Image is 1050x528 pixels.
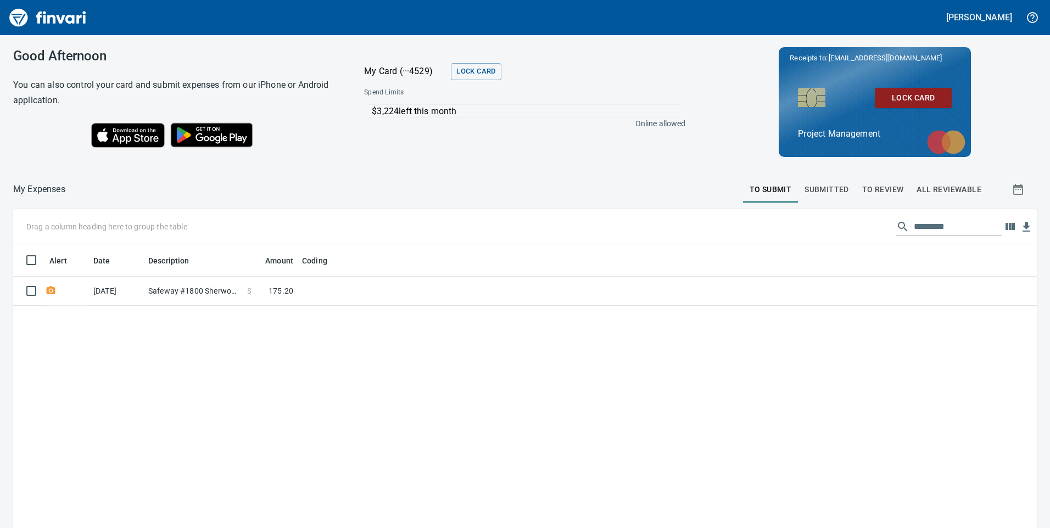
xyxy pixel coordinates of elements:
[1002,218,1018,235] button: Choose columns to display
[1002,176,1037,203] button: Show transactions within a particular date range
[884,91,943,105] span: Lock Card
[302,254,327,267] span: Coding
[13,183,65,196] nav: breadcrumb
[91,123,165,148] img: Download on the App Store
[355,118,685,129] p: Online allowed
[148,254,189,267] span: Description
[1018,219,1035,235] button: Download table
[49,254,67,267] span: Alert
[13,48,337,64] h3: Good Afternoon
[828,53,943,63] span: [EMAIL_ADDRESS][DOMAIN_NAME]
[49,254,81,267] span: Alert
[875,88,952,108] button: Lock Card
[451,63,501,80] button: Lock Card
[750,183,792,196] span: To Submit
[144,277,243,306] td: Safeway #1800 Sherwood OR
[364,65,446,78] p: My Card (···4529)
[364,87,544,98] span: Spend Limits
[917,183,981,196] span: All Reviewable
[148,254,204,267] span: Description
[93,254,110,267] span: Date
[89,277,144,306] td: [DATE]
[26,221,187,232] p: Drag a column heading here to group the table
[862,183,904,196] span: To Review
[790,53,960,64] p: Receipts to:
[265,254,293,267] span: Amount
[456,65,495,78] span: Lock Card
[13,183,65,196] p: My Expenses
[372,105,680,118] p: $3,224 left this month
[269,285,293,296] span: 175.20
[302,254,342,267] span: Coding
[45,287,57,294] span: Receipt Required
[251,254,293,267] span: Amount
[7,4,89,31] img: Finvari
[93,254,125,267] span: Date
[798,127,952,141] p: Project Management
[946,12,1012,23] h5: [PERSON_NAME]
[921,125,971,160] img: mastercard.svg
[13,77,337,108] h6: You can also control your card and submit expenses from our iPhone or Android application.
[805,183,849,196] span: Submitted
[247,285,252,296] span: $
[943,9,1015,26] button: [PERSON_NAME]
[165,117,259,153] img: Get it on Google Play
